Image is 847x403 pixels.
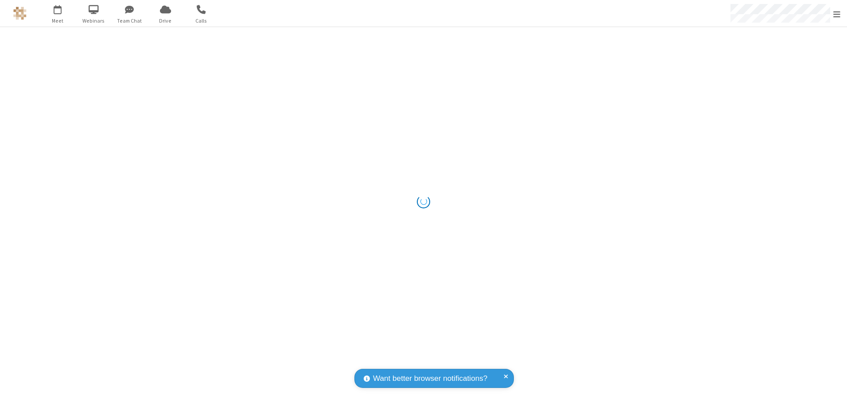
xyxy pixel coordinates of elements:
[113,17,146,25] span: Team Chat
[77,17,110,25] span: Webinars
[185,17,218,25] span: Calls
[373,373,487,384] span: Want better browser notifications?
[41,17,74,25] span: Meet
[13,7,27,20] img: QA Selenium DO NOT DELETE OR CHANGE
[149,17,182,25] span: Drive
